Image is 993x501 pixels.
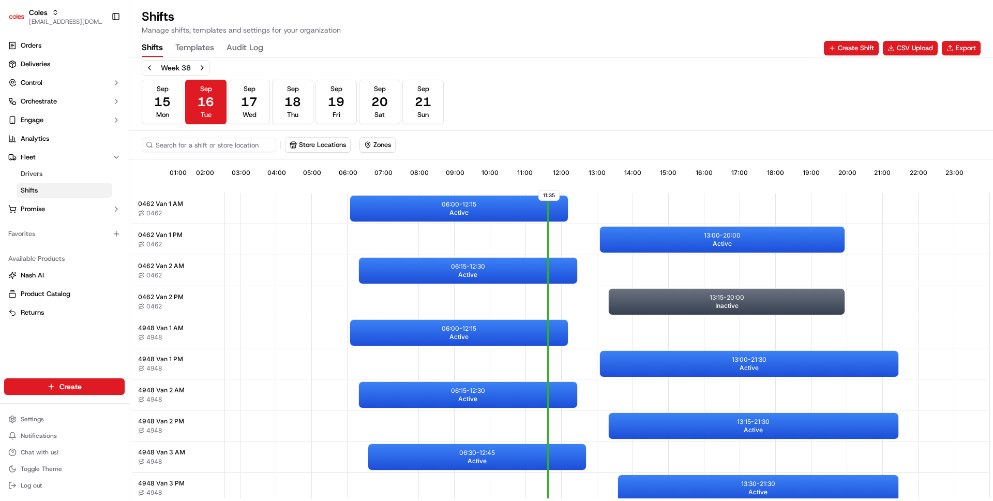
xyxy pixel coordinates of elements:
[29,7,48,18] button: Coles
[4,37,125,54] a: Orders
[803,169,820,177] span: 19:00
[4,478,125,493] button: Log out
[83,227,170,246] a: 💻API Documentation
[4,445,125,460] button: Chat with us!
[10,41,188,58] p: Welcome 👋
[4,378,125,395] button: Create
[442,325,476,333] p: 06:00 - 12:15
[285,138,350,152] button: Store Locations
[732,356,766,364] p: 13:00 - 21:30
[21,231,79,242] span: Knowledge Base
[21,308,44,317] span: Returns
[156,110,169,120] span: Mon
[142,138,276,152] input: Search for a shift or store location
[21,186,38,195] span: Shifts
[176,102,188,114] button: Start new chat
[47,109,142,117] div: We're available if you need us!
[92,188,113,197] span: [DATE]
[146,364,162,373] span: 4948
[910,169,927,177] span: 22:00
[21,115,43,125] span: Engage
[138,458,162,466] button: 4948
[713,240,732,248] span: Active
[767,169,784,177] span: 18:00
[330,84,342,94] span: Sep
[22,99,40,117] img: 4281594248423_2fcf9dad9f2a874258b8_72.png
[287,110,298,120] span: Thu
[17,183,112,198] a: Shifts
[741,480,775,488] p: 13:30 - 21:30
[32,188,84,197] span: [PERSON_NAME]
[138,364,162,373] button: 4948
[138,479,185,488] span: 4948 Van 3 PM
[824,41,879,55] button: Create Shift
[838,169,856,177] span: 20:00
[715,302,739,310] span: Inactive
[170,169,187,177] span: 01:00
[138,333,162,342] button: 4948
[4,267,125,284] button: Nash AI
[138,355,183,363] span: 4948 Van 1 PM
[175,39,214,57] button: Templates
[17,167,112,181] a: Drivers
[32,160,84,169] span: [PERSON_NAME]
[4,412,125,426] button: Settings
[146,271,162,279] span: 0462
[142,8,341,25] h1: Shifts
[874,169,891,177] span: 21:00
[482,169,499,177] span: 10:00
[21,161,29,169] img: 1736555255976-a54dd68f-1ca7-489b-9aae-adbdc363a1c4
[21,448,58,456] span: Chat with us!
[10,10,31,31] img: Nash
[138,417,184,425] span: 4948 Van 2 PM
[201,110,212,120] span: Tue
[360,138,395,152] button: Zones
[138,386,185,394] span: 4948 Van 2 AM
[267,169,286,177] span: 04:00
[146,426,162,435] span: 4948
[160,132,188,145] button: See all
[138,240,162,248] button: 0462
[142,80,183,124] button: Sep15Mon
[243,110,257,120] span: Wed
[21,78,42,87] span: Control
[4,201,125,217] button: Promise
[459,449,495,457] p: 06:30 - 12:45
[21,97,57,106] span: Orchestrate
[29,18,103,26] span: [EMAIL_ADDRESS][DOMAIN_NAME]
[4,130,125,147] a: Analytics
[374,84,386,94] span: Sep
[451,262,485,271] p: 06:15 - 12:30
[138,395,162,404] button: 4948
[4,112,125,128] button: Engage
[731,169,748,177] span: 17:00
[244,84,255,94] span: Sep
[4,226,125,242] div: Favorites
[138,448,185,456] span: 4948 Van 3 AM
[161,63,191,73] div: Week 38
[138,209,162,217] button: 0462
[138,324,184,332] span: 4948 Van 1 AM
[86,160,89,169] span: •
[142,61,157,75] button: Previous week
[21,432,57,440] span: Notifications
[589,169,606,177] span: 13:00
[154,94,171,110] span: 15
[4,429,125,443] button: Notifications
[339,169,357,177] span: 06:00
[59,381,82,392] span: Create
[21,481,42,490] span: Log out
[704,231,741,240] p: 13:00 - 20:00
[21,415,44,423] span: Settings
[138,426,162,435] button: 4948
[10,151,27,167] img: Masood Aslam
[227,39,263,57] button: Audit Log
[21,204,45,214] span: Promise
[446,169,464,177] span: 09:00
[103,257,125,264] span: Pylon
[138,262,184,270] span: 0462 Van 2 AM
[748,488,768,496] span: Active
[402,80,444,124] button: Sep21Sun
[883,41,938,55] a: CSV Upload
